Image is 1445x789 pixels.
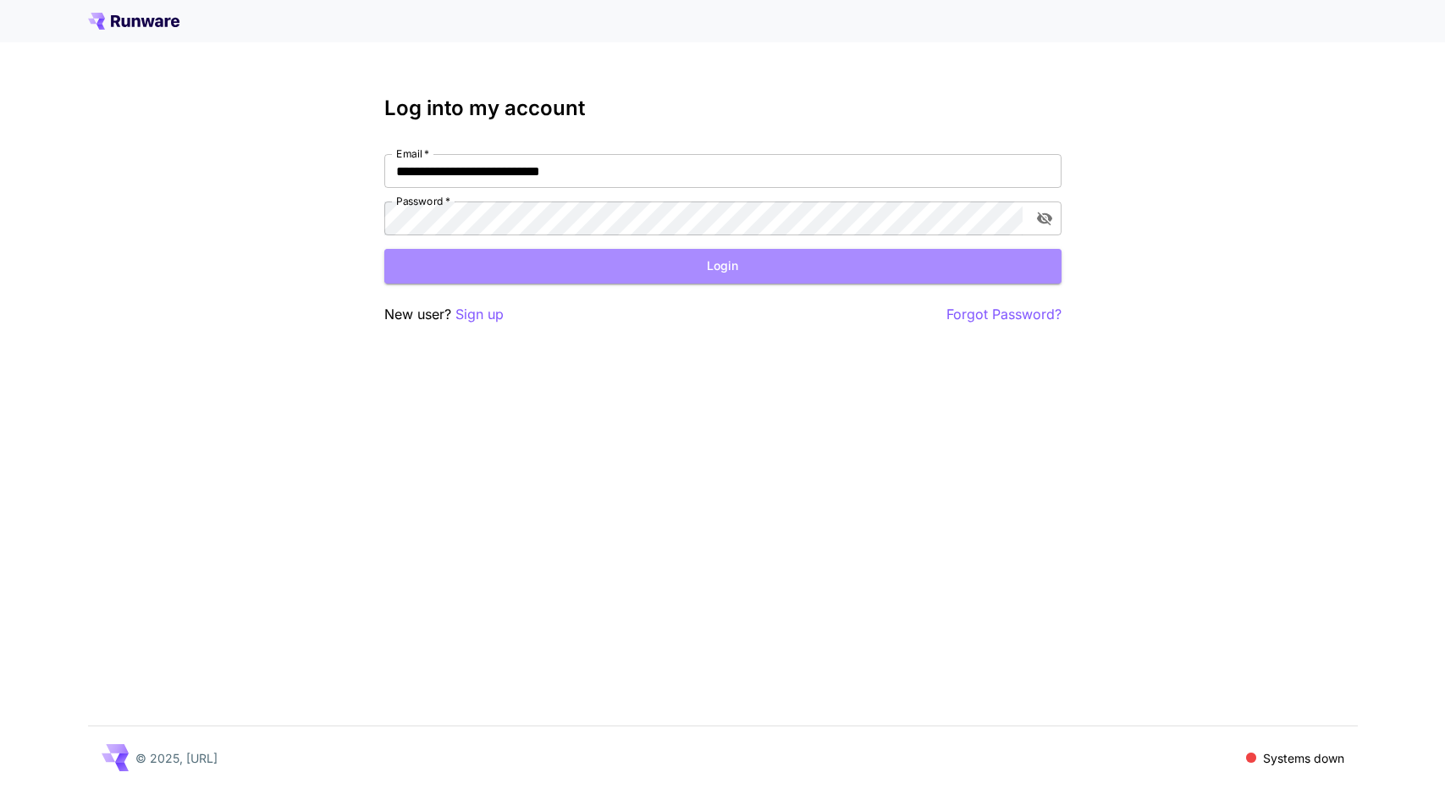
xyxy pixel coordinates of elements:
label: Password [396,194,450,208]
p: © 2025, [URL] [135,749,218,767]
button: Sign up [455,304,504,325]
p: New user? [384,304,504,325]
button: toggle password visibility [1029,203,1060,234]
p: Systems down [1263,749,1344,767]
button: Login [384,249,1062,284]
button: Forgot Password? [946,304,1062,325]
h3: Log into my account [384,97,1062,120]
label: Email [396,146,429,161]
